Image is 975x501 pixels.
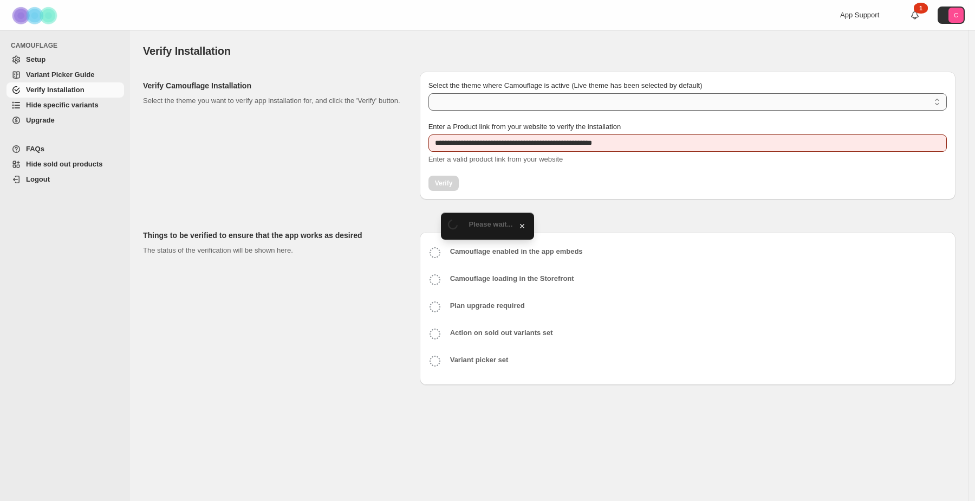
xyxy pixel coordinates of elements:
[428,81,703,89] span: Select the theme where Camouflage is active (Live theme has been selected by default)
[9,1,63,30] img: Camouflage
[26,116,55,124] span: Upgrade
[143,45,231,57] span: Verify Installation
[6,172,124,187] a: Logout
[6,82,124,98] a: Verify Installation
[938,7,965,24] button: Avatar with initials C
[26,101,99,109] span: Hide specific variants
[143,245,402,256] p: The status of the verification will be shown here.
[26,145,44,153] span: FAQs
[143,80,402,91] h2: Verify Camouflage Installation
[450,274,574,282] b: Camouflage loading in the Storefront
[143,230,402,241] h2: Things to be verified to ensure that the app works as desired
[26,86,84,94] span: Verify Installation
[450,356,509,364] b: Variant picker set
[450,329,553,337] b: Action on sold out variants set
[428,123,621,131] span: Enter a Product link from your website to verify the installation
[26,55,45,63] span: Setup
[948,8,964,23] span: Avatar with initials C
[840,11,879,19] span: App Support
[6,113,124,128] a: Upgrade
[26,160,103,168] span: Hide sold out products
[6,67,124,82] a: Variant Picker Guide
[909,10,920,21] a: 1
[6,157,124,172] a: Hide sold out products
[954,12,958,18] text: C
[6,142,124,157] a: FAQs
[450,247,583,255] b: Camouflage enabled in the app embeds
[6,52,124,67] a: Setup
[428,155,563,163] span: Enter a valid product link from your website
[6,98,124,113] a: Hide specific variants
[26,70,94,79] span: Variant Picker Guide
[11,41,125,50] span: CAMOUFLAGE
[450,301,525,310] b: Plan upgrade required
[914,3,928,14] div: 1
[26,175,50,183] span: Logout
[143,95,402,106] p: Select the theme you want to verify app installation for, and click the 'Verify' button.
[469,220,513,228] span: Please wait...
